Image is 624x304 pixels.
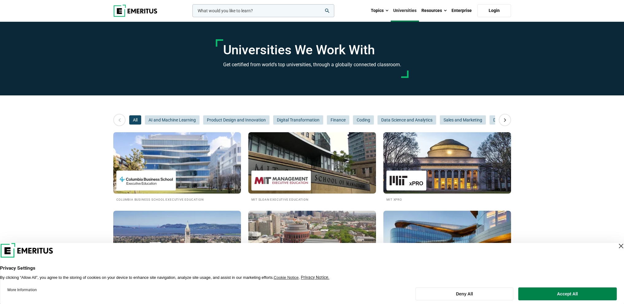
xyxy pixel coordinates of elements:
[386,197,508,202] h2: MIT xPRO
[192,4,334,17] input: woocommerce-product-search-field-0
[383,132,511,202] a: Universities We Work With MIT xPRO MIT xPRO
[119,174,173,187] img: Columbia Business School Executive Education
[129,115,141,125] button: All
[113,132,241,194] img: Universities We Work With
[327,115,349,125] button: Finance
[248,132,376,202] a: Universities We Work With MIT Sloan Executive Education MIT Sloan Executive Education
[113,211,241,280] a: Universities We Work With Berkeley Executive Education Berkeley Executive Education
[145,115,200,125] button: AI and Machine Learning
[378,115,436,125] button: Data Science and Analytics
[116,197,238,202] h2: Columbia Business School Executive Education
[254,174,308,187] img: MIT Sloan Executive Education
[273,115,323,125] button: Digital Transformation
[477,4,511,17] a: Login
[113,132,241,202] a: Universities We Work With Columbia Business School Executive Education Columbia Business School E...
[248,211,376,272] img: Universities We Work With
[248,211,376,280] a: Universities We Work With Wharton Executive Education Wharton Executive Education
[223,61,401,69] h3: Get certified from world’s top universities, through a globally connected classroom.
[390,174,423,187] img: MIT xPRO
[248,132,376,194] img: Universities We Work With
[353,115,374,125] button: Coding
[383,132,511,194] img: Universities We Work With
[490,115,529,125] button: Digital Marketing
[251,197,373,202] h2: MIT Sloan Executive Education
[223,42,401,58] h1: Universities We Work With
[383,211,511,280] a: Universities We Work With Kellogg Executive Education Kellogg Executive Education
[113,211,241,272] img: Universities We Work With
[203,115,269,125] button: Product Design and Innovation
[440,115,486,125] button: Sales and Marketing
[383,211,511,272] img: Universities We Work With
